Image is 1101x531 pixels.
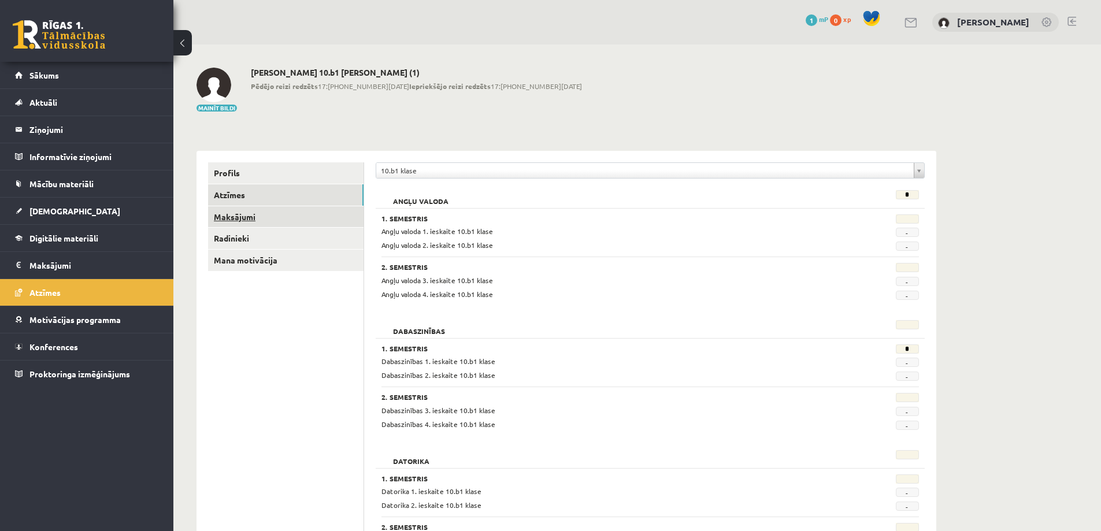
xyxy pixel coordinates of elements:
[381,214,826,222] h3: 1. Semestris
[15,198,159,224] a: [DEMOGRAPHIC_DATA]
[29,369,130,379] span: Proktoringa izmēģinājums
[29,287,61,298] span: Atzīmes
[29,233,98,243] span: Digitālie materiāli
[15,170,159,197] a: Mācību materiāli
[29,206,120,216] span: [DEMOGRAPHIC_DATA]
[381,450,441,462] h2: Datorika
[29,97,57,107] span: Aktuāli
[819,14,828,24] span: mP
[251,81,582,91] span: 17:[PHONE_NUMBER][DATE] 17:[PHONE_NUMBER][DATE]
[806,14,828,24] a: 1 mP
[830,14,857,24] a: 0 xp
[381,357,495,366] span: Dabaszinības 1. ieskaite 10.b1 klase
[208,184,364,206] a: Atzīmes
[381,240,493,250] span: Angļu valoda 2. ieskaite 10.b1 klase
[806,14,817,26] span: 1
[15,89,159,116] a: Aktuāli
[381,263,826,271] h3: 2. Semestris
[381,500,481,510] span: Datorika 2. ieskaite 10.b1 klase
[381,523,826,531] h3: 2. Semestris
[15,252,159,279] a: Maksājumi
[15,333,159,360] a: Konferences
[15,62,159,88] a: Sākums
[208,228,364,249] a: Radinieki
[938,17,950,29] img: Frančesko Pio Bevilakva
[251,81,318,91] b: Pēdējo reizi redzēts
[381,487,481,496] span: Datorika 1. ieskaite 10.b1 klase
[381,289,493,299] span: Angļu valoda 4. ieskaite 10.b1 klase
[29,341,78,352] span: Konferences
[29,314,121,325] span: Motivācijas programma
[197,68,231,102] img: Frančesko Pio Bevilakva
[15,225,159,251] a: Digitālie materiāli
[15,279,159,306] a: Atzīmes
[376,163,924,178] a: 10.b1 klase
[896,291,919,300] span: -
[15,143,159,170] a: Informatīvie ziņojumi
[208,206,364,228] a: Maksājumi
[957,16,1029,28] a: [PERSON_NAME]
[896,228,919,237] span: -
[896,358,919,367] span: -
[29,252,159,279] legend: Maksājumi
[381,419,495,429] span: Dabaszinības 4. ieskaite 10.b1 klase
[896,502,919,511] span: -
[29,70,59,80] span: Sākums
[381,474,826,482] h3: 1. Semestris
[29,179,94,189] span: Mācību materiāli
[896,488,919,497] span: -
[208,250,364,271] a: Mana motivācija
[381,320,457,332] h2: Dabaszinības
[15,116,159,143] a: Ziņojumi
[381,393,826,401] h3: 2. Semestris
[15,306,159,333] a: Motivācijas programma
[381,276,493,285] span: Angļu valoda 3. ieskaite 10.b1 klase
[381,370,495,380] span: Dabaszinības 2. ieskaite 10.b1 klase
[381,190,460,202] h2: Angļu valoda
[896,277,919,286] span: -
[251,68,582,77] h2: [PERSON_NAME] 10.b1 [PERSON_NAME] (1)
[29,143,159,170] legend: Informatīvie ziņojumi
[843,14,851,24] span: xp
[830,14,841,26] span: 0
[896,421,919,430] span: -
[381,406,495,415] span: Dabaszinības 3. ieskaite 10.b1 klase
[13,20,105,49] a: Rīgas 1. Tālmācības vidusskola
[896,407,919,416] span: -
[896,372,919,381] span: -
[381,163,909,178] span: 10.b1 klase
[197,105,237,112] button: Mainīt bildi
[409,81,491,91] b: Iepriekšējo reizi redzēts
[29,116,159,143] legend: Ziņojumi
[896,242,919,251] span: -
[15,361,159,387] a: Proktoringa izmēģinājums
[381,226,493,236] span: Angļu valoda 1. ieskaite 10.b1 klase
[381,344,826,352] h3: 1. Semestris
[208,162,364,184] a: Profils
